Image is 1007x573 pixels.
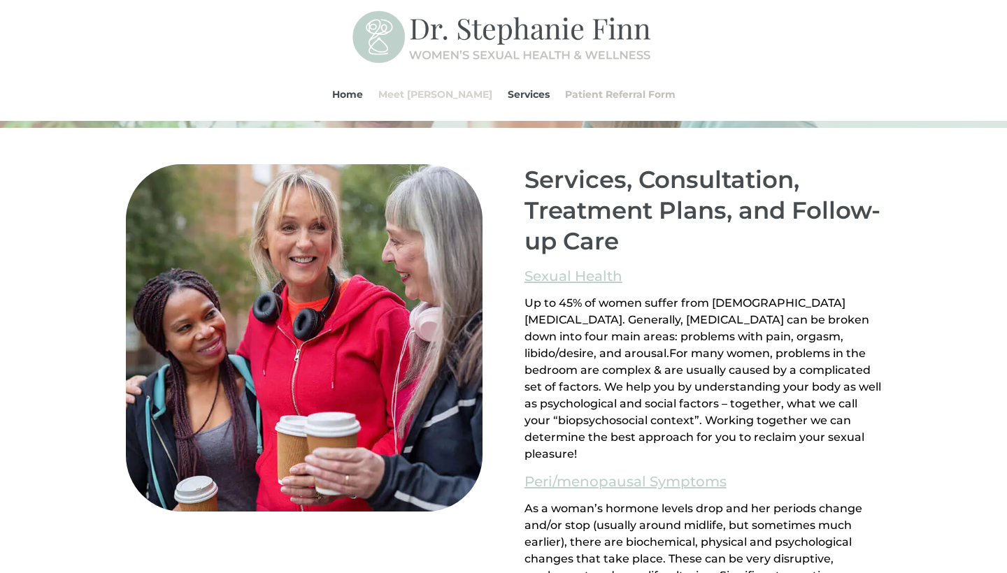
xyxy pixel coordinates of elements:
[524,296,869,360] span: Up to 45% of women suffer from [DEMOGRAPHIC_DATA] [MEDICAL_DATA]. Generally, [MEDICAL_DATA] can b...
[524,470,727,493] a: Peri/menopausal Symptoms
[565,68,676,121] a: Patient Referral Form
[332,68,363,121] a: Home
[524,264,622,288] a: Sexual Health
[508,68,550,121] a: Services
[126,164,483,512] img: All-Ages-Pleasure-MD-Ontario-Women-Sexual-Health-and-Wellness
[524,164,881,264] h2: Services, Consultation, Treatment Plans, and Follow-up Care
[524,347,881,460] span: For many women, problems in the bedroom are complex & are usually caused by a complicated set of ...
[378,68,492,121] a: Meet [PERSON_NAME]
[524,295,881,463] div: Page 1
